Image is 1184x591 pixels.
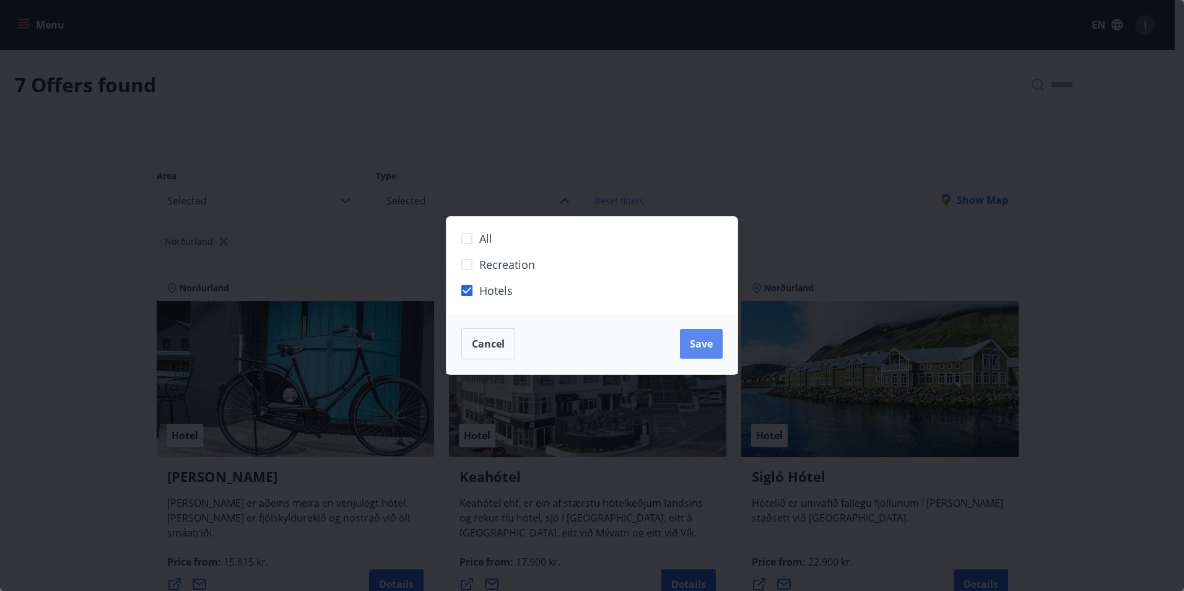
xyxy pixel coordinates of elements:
span: Hotels [479,282,513,299]
span: Save [690,337,713,351]
span: Recreation [479,256,535,273]
span: All [479,230,492,247]
button: Save [680,329,723,359]
button: Cancel [461,328,515,359]
span: Cancel [472,337,505,351]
